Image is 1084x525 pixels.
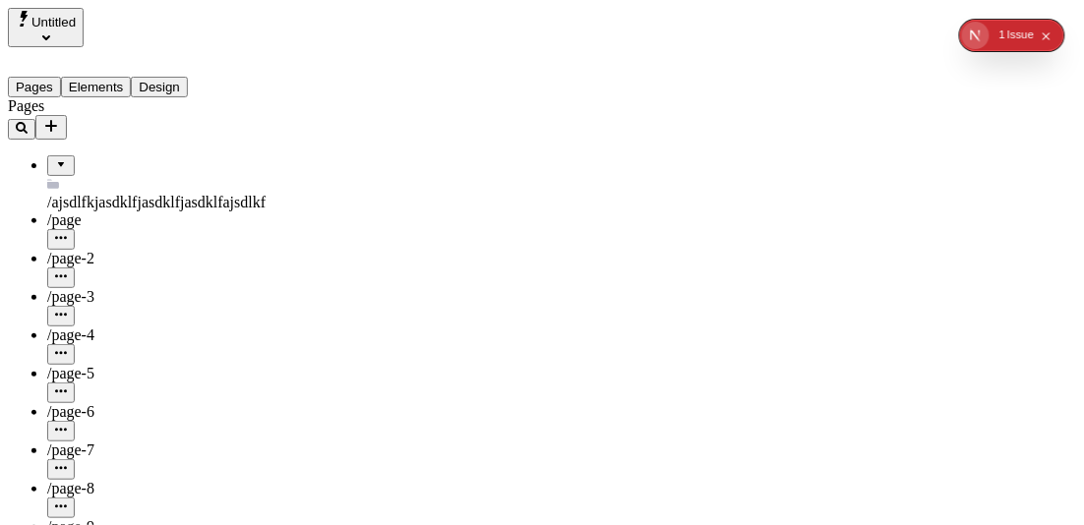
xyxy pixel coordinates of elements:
[31,15,76,29] span: Untitled
[61,77,132,97] button: Elements
[47,250,94,266] span: /page-2
[47,441,94,458] span: /page-7
[8,8,84,47] button: Select site
[8,97,244,115] div: Pages
[47,288,94,305] span: /page-3
[35,115,67,140] button: Add new
[47,403,94,420] span: /page-6
[131,77,188,97] button: Design
[8,77,61,97] button: Pages
[47,211,82,228] span: /page
[47,365,94,381] span: /page-5
[8,16,287,33] p: Cookie Test Route
[47,194,266,210] span: /ajsdlfkjasdklfjasdklfjasdklfajsdlkf
[47,326,94,343] span: /page-4
[47,480,94,496] span: /page-8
